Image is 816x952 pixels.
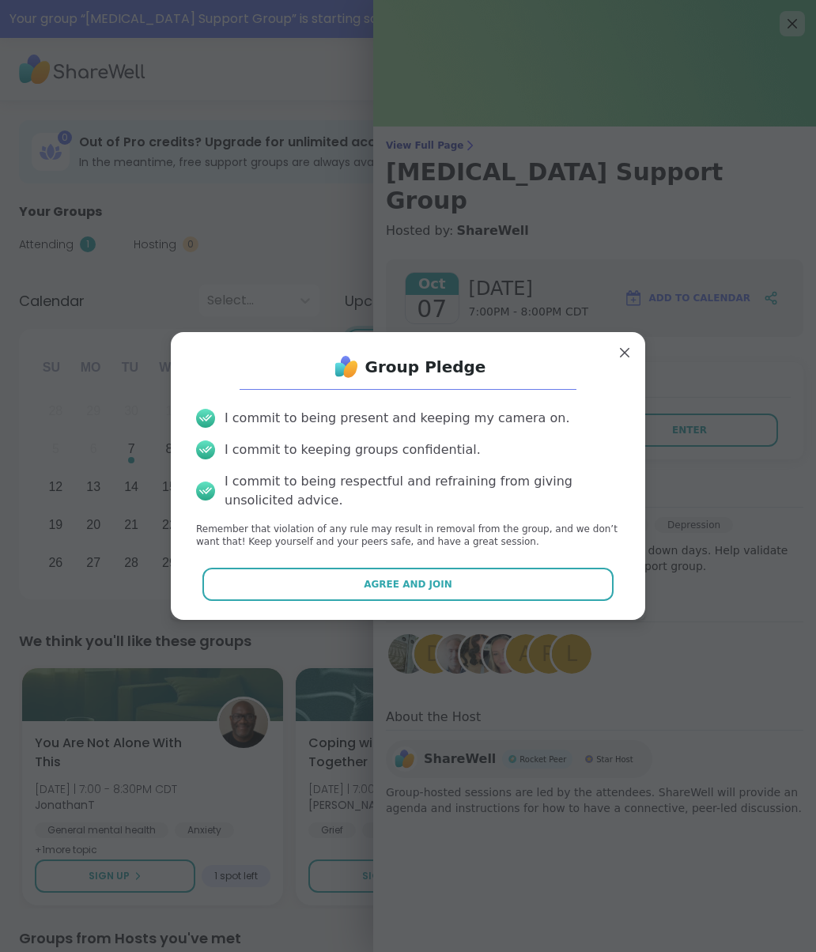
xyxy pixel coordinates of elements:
div: I commit to being respectful and refraining from giving unsolicited advice. [225,472,620,510]
span: Agree and Join [364,577,452,591]
h1: Group Pledge [365,356,486,378]
div: I commit to keeping groups confidential. [225,440,481,459]
img: ShareWell Logo [331,351,362,383]
button: Agree and Join [202,568,614,601]
p: Remember that violation of any rule may result in removal from the group, and we don’t want that!... [196,523,620,550]
div: I commit to being present and keeping my camera on. [225,409,569,428]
